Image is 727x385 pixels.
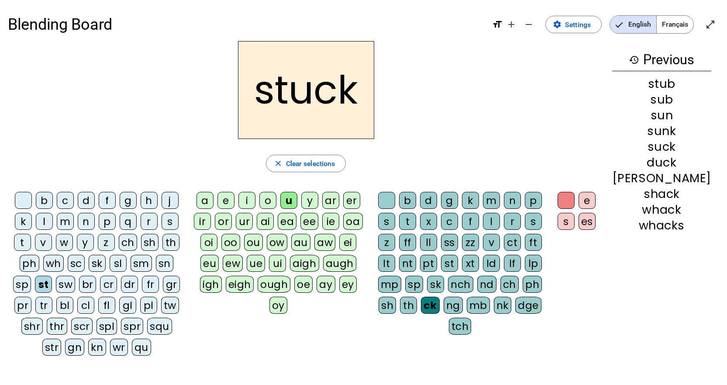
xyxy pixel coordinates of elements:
div: xt [462,255,479,272]
div: ar [322,192,339,209]
div: stub [612,78,711,90]
div: fl [98,297,115,314]
div: ff [399,234,416,251]
span: English [610,16,656,33]
div: augh [323,255,356,272]
div: d [420,192,437,209]
div: o [259,192,276,209]
div: squ [147,318,172,335]
div: thr [47,318,67,335]
div: whack [612,204,711,215]
div: ea [278,213,296,230]
mat-icon: format_size [492,19,503,30]
div: y [77,234,94,251]
div: kn [88,339,106,356]
div: or [215,213,232,230]
div: ow [267,234,287,251]
div: r [141,213,158,230]
mat-button-toggle-group: Language selection [610,15,694,34]
div: s [525,213,542,230]
div: b [399,192,416,209]
div: t [399,213,416,230]
div: k [15,213,32,230]
div: ey [339,276,357,293]
div: suck [612,141,711,153]
div: str [42,339,62,356]
div: ll [420,234,437,251]
div: br [79,276,96,293]
div: d [78,192,95,209]
div: aigh [290,255,319,272]
div: tw [161,297,179,314]
div: sp [405,276,423,293]
div: h [141,192,158,209]
div: ir [194,213,211,230]
div: oo [221,234,240,251]
div: cr [100,276,117,293]
div: ay [317,276,335,293]
div: z [98,234,115,251]
div: st [35,276,52,293]
div: sn [156,255,173,272]
div: sub [612,94,711,105]
div: c [441,213,458,230]
div: zz [462,234,479,251]
div: q [120,213,137,230]
div: l [483,213,500,230]
mat-icon: remove [524,19,534,30]
div: ou [244,234,263,251]
div: s [378,213,395,230]
div: ew [223,255,243,272]
div: n [78,213,95,230]
div: tr [35,297,52,314]
mat-icon: close [273,159,282,168]
div: wr [110,339,128,356]
div: ft [525,234,542,251]
div: lt [378,255,395,272]
div: scr [71,318,93,335]
div: sunk [612,125,711,137]
div: igh [200,276,222,293]
div: pr [14,297,31,314]
div: au [291,234,310,251]
div: sp [13,276,31,293]
div: ct [504,234,521,251]
div: er [343,192,360,209]
div: t [14,234,31,251]
div: c [57,192,74,209]
div: nt [399,255,416,272]
div: p [99,213,116,230]
div: ng [444,297,463,314]
div: th [400,297,417,314]
div: dr [121,276,138,293]
div: sm [131,255,152,272]
div: s [162,213,179,230]
div: ch [119,234,137,251]
div: nk [494,297,511,314]
div: sk [427,276,444,293]
div: j [162,192,179,209]
div: i [238,192,255,209]
div: e [579,192,596,209]
div: n [504,192,521,209]
div: ei [339,234,356,251]
div: dge [515,297,541,314]
div: f [99,192,116,209]
div: mp [378,276,401,293]
div: eigh [226,276,254,293]
div: qu [132,339,151,356]
div: fr [142,276,159,293]
div: nd [477,276,496,293]
div: ur [236,213,253,230]
div: whacks [612,219,711,231]
div: ie [322,213,339,230]
div: m [57,213,74,230]
div: x [420,213,437,230]
div: eu [200,255,219,272]
div: r [504,213,521,230]
div: ck [421,297,439,314]
div: spr [121,318,143,335]
div: ph [523,276,542,293]
button: Increase font size [503,16,520,33]
span: Settings [565,19,591,31]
